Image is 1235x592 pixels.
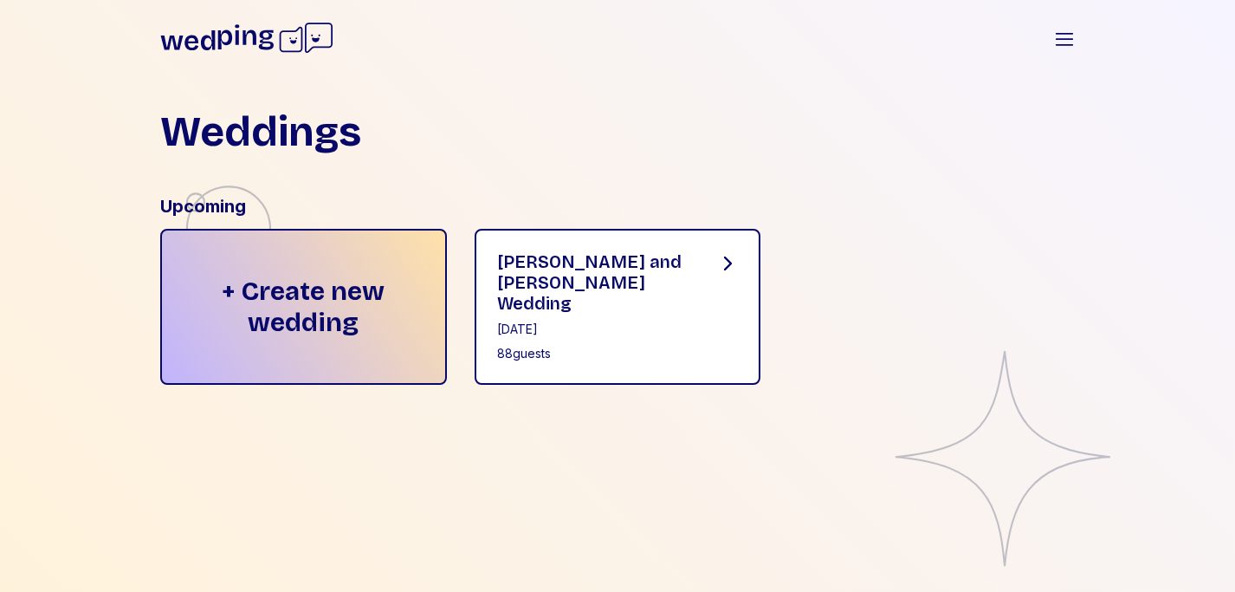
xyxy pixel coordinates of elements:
div: [DATE] [497,321,690,338]
div: Upcoming [160,194,1075,218]
div: 88 guests [497,345,690,362]
div: + Create new wedding [160,229,447,385]
h1: Weddings [160,111,361,153]
div: [PERSON_NAME] and [PERSON_NAME] Wedding [497,251,690,314]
